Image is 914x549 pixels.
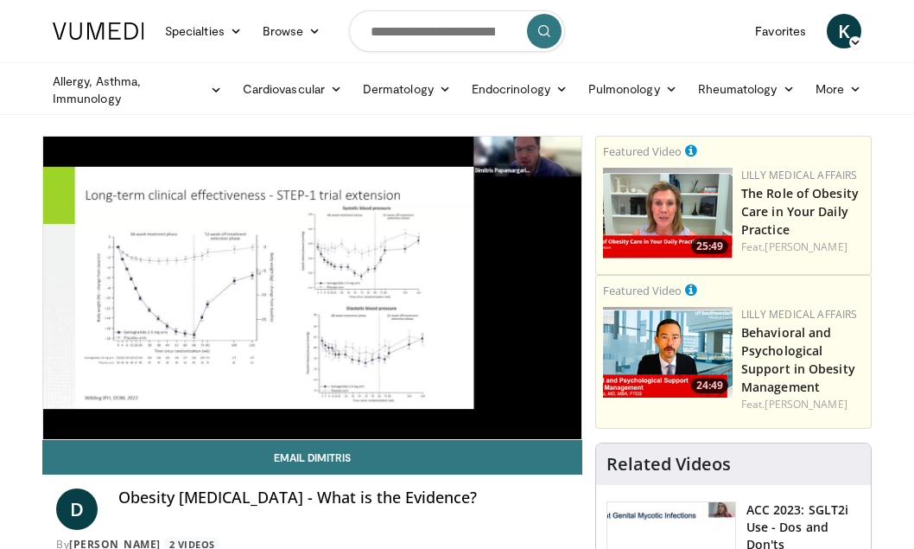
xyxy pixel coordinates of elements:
[42,73,232,107] a: Allergy, Asthma, Immunology
[155,14,252,48] a: Specialties
[691,239,728,254] span: 25:49
[42,440,582,475] a: Email Dimitris
[741,324,855,395] a: Behavioral and Psychological Support in Obesity Management
[741,307,858,322] a: Lilly Medical Affairs
[741,185,859,238] a: The Role of Obesity Care in Your Daily Practice
[43,137,581,439] video-js: Video Player
[805,72,872,106] a: More
[688,72,805,106] a: Rheumatology
[232,72,352,106] a: Cardiovascular
[603,283,682,298] small: Featured Video
[765,397,847,412] a: [PERSON_NAME]
[118,488,568,508] h4: Obesity [MEDICAL_DATA] - What is the Evidence?
[603,307,733,398] img: ba3304f6-7838-4e41-9c0f-2e31ebde6754.png.150x105_q85_crop-smart_upscale.png
[349,10,565,52] input: Search topics, interventions
[603,168,733,259] img: e1208b6b-349f-4914-9dd7-f97803bdbf1d.png.150x105_q85_crop-smart_upscale.png
[252,14,332,48] a: Browse
[606,454,731,475] h4: Related Videos
[603,144,682,159] small: Featured Video
[827,14,861,48] a: K
[603,168,733,259] a: 25:49
[745,14,816,48] a: Favorites
[741,239,864,255] div: Feat.
[741,168,858,182] a: Lilly Medical Affairs
[765,239,847,254] a: [PERSON_NAME]
[352,72,461,106] a: Dermatology
[691,378,728,393] span: 24:49
[741,397,864,412] div: Feat.
[56,488,98,530] a: D
[578,72,688,106] a: Pulmonology
[53,22,144,40] img: VuMedi Logo
[603,307,733,398] a: 24:49
[461,72,578,106] a: Endocrinology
